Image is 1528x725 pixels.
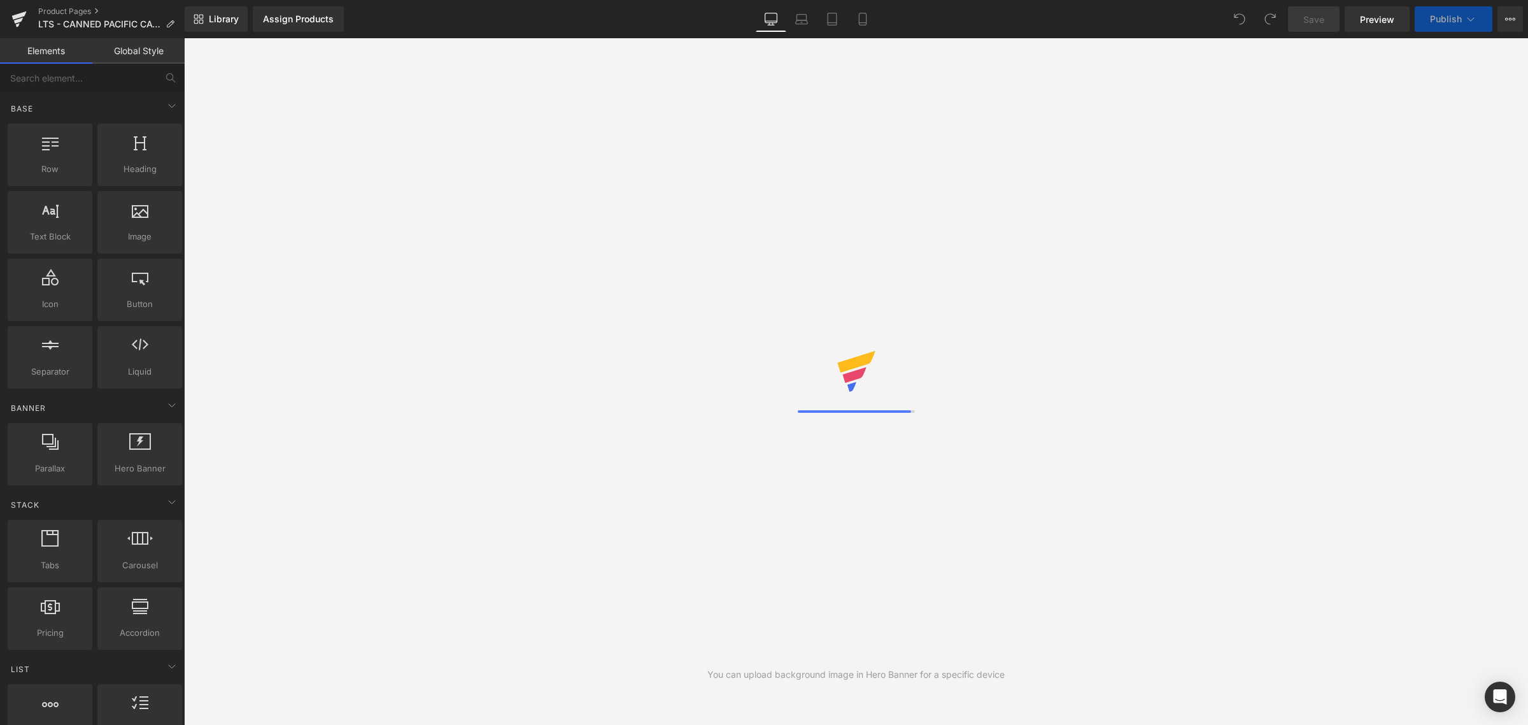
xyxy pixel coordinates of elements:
[101,298,178,311] span: Button
[1257,6,1283,32] button: Redo
[11,230,88,243] span: Text Block
[101,230,178,243] span: Image
[11,626,88,640] span: Pricing
[1360,13,1394,26] span: Preview
[707,668,1005,682] div: You can upload background image in Hero Banner for a specific device
[1415,6,1492,32] button: Publish
[101,462,178,475] span: Hero Banner
[101,626,178,640] span: Accordion
[92,38,185,64] a: Global Style
[1227,6,1252,32] button: Undo
[11,462,88,475] span: Parallax
[11,365,88,378] span: Separator
[847,6,878,32] a: Mobile
[10,103,34,115] span: Base
[1345,6,1410,32] a: Preview
[817,6,847,32] a: Tablet
[756,6,786,32] a: Desktop
[10,499,41,511] span: Stack
[38,6,185,17] a: Product Pages
[10,402,47,414] span: Banner
[1430,14,1462,24] span: Publish
[11,162,88,176] span: Row
[11,298,88,311] span: Icon
[11,559,88,572] span: Tabs
[185,6,248,32] a: New Library
[1303,13,1324,26] span: Save
[786,6,817,32] a: Laptop
[263,14,334,24] div: Assign Products
[101,365,178,378] span: Liquid
[101,559,178,572] span: Carousel
[38,19,160,29] span: LTS - CANNED PACIFIC CATCH
[1485,682,1515,712] div: Open Intercom Messenger
[101,162,178,176] span: Heading
[1497,6,1523,32] button: More
[10,663,31,675] span: List
[209,13,239,25] span: Library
